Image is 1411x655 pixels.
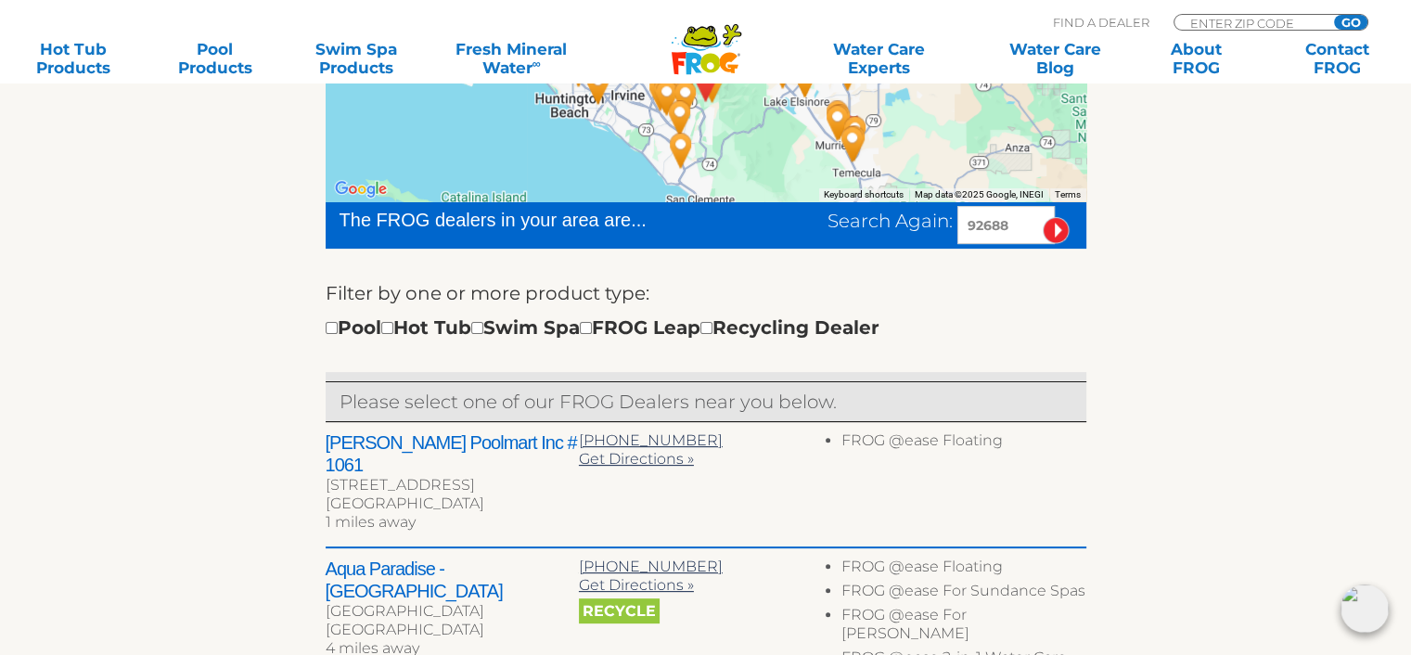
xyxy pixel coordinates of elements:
[1000,40,1110,77] a: Water CareBlog
[809,90,866,155] div: CalWest Resort Living - 23 miles away.
[652,118,710,183] div: Hot Spring Spas of Orange County - 12 miles away.
[1055,189,1081,199] a: Terms (opens in new tab)
[19,40,128,77] a: Hot TubProducts
[532,57,540,71] sup: ∞
[824,111,881,176] div: Blue Haven Pools - Murrieta/Temecula/Southwest Riv - 27 miles away.
[789,40,968,77] a: Water CareExperts
[1053,14,1149,31] p: Find A Dealer
[340,206,713,234] div: The FROG dealers in your area are...
[443,40,580,77] a: Fresh MineralWater∞
[632,60,689,125] div: Aqua Paradise - Laguna Hills - 8 miles away.
[579,431,723,449] a: [PHONE_NUMBER]
[841,606,1085,649] li: FROG @ease For [PERSON_NAME]
[326,431,579,476] h2: [PERSON_NAME] Poolmart Inc # 1061
[330,177,391,201] img: Google
[340,387,1072,417] p: Please select one of our FROG Dealers near you below.
[1283,40,1392,77] a: ContactFROG
[809,85,866,150] div: Leslie's Poolmart, Inc. # 940 - 23 miles away.
[841,582,1085,606] li: FROG @ease For Sundance Spas
[326,476,579,494] div: [STREET_ADDRESS]
[301,40,411,77] a: Swim SpaProducts
[651,85,709,150] div: Blue Haven Pools - Orange County - 7 miles away.
[1188,15,1314,31] input: Zip Code Form
[326,513,416,531] span: 1 miles away
[326,602,579,621] div: [GEOGRAPHIC_DATA]
[824,188,904,201] button: Keyboard shortcuts
[330,177,391,201] a: Open this area in Google Maps (opens a new window)
[636,62,694,127] div: Leslie's Poolmart, Inc. # 750 - 7 miles away.
[579,450,694,468] a: Get Directions »
[841,558,1085,582] li: FROG @ease Floating
[915,189,1044,199] span: Map data ©2025 Google, INEGI
[1141,40,1251,77] a: AboutFROG
[326,313,879,342] div: Pool Hot Tub Swim Spa FROG Leap Recycling Dealer
[841,431,1085,456] li: FROG @ease Floating
[826,110,883,175] div: Valley Hot Spring Spas - Temecula - 27 miles away.
[326,494,579,513] div: [GEOGRAPHIC_DATA]
[811,89,868,154] div: Valley Hot Spring Spas - Murrieta - 24 miles away.
[160,40,269,77] a: PoolProducts
[326,621,579,639] div: [GEOGRAPHIC_DATA]
[579,558,723,575] a: [PHONE_NUMBER]
[579,598,660,623] span: Recycle
[326,558,579,602] h2: Aqua Paradise - [GEOGRAPHIC_DATA]
[326,278,649,308] label: Filter by one or more product type:
[827,101,884,166] div: Leslie's Poolmart Inc # 408 - 27 miles away.
[1043,217,1070,244] input: Submit
[827,210,953,232] span: Search Again:
[638,65,696,130] div: Mission Valley Spas - 7 miles away.
[1340,584,1389,633] img: openIcon
[1334,15,1367,30] input: GO
[570,54,627,119] div: OC Spas & Hot Tubs - 18 miles away.
[579,576,694,594] a: Get Directions »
